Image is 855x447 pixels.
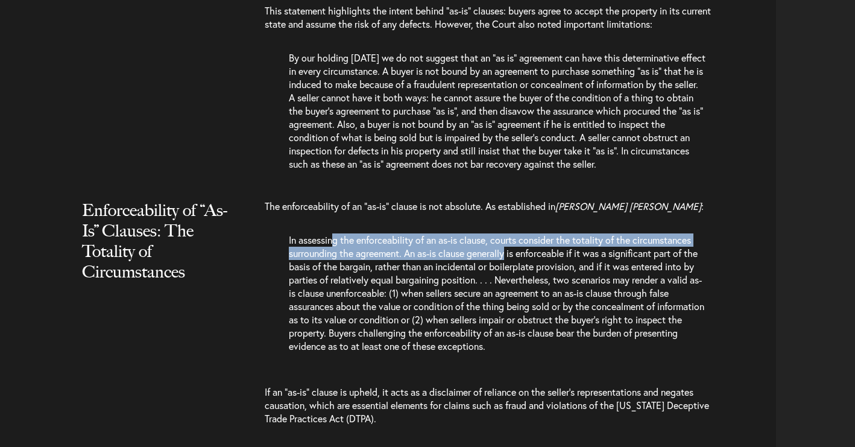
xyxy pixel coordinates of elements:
[265,200,725,225] p: The enforceability of an “as-is” clause is not absolute. As established in :
[555,200,701,212] em: [PERSON_NAME] [PERSON_NAME]
[289,233,705,365] p: In assessing the enforceability of an as-is clause, courts consider the totality of the circumsta...
[82,200,238,306] h2: Enforceability of “As-Is” Clauses: The Totality of Circumstances
[265,373,725,437] p: If an “as-is” clause is upheld, it acts as a disclaimer of reliance on the seller’s representatio...
[289,51,705,183] p: By our holding [DATE] we do not suggest that an “as is” agreement can have this determinative eff...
